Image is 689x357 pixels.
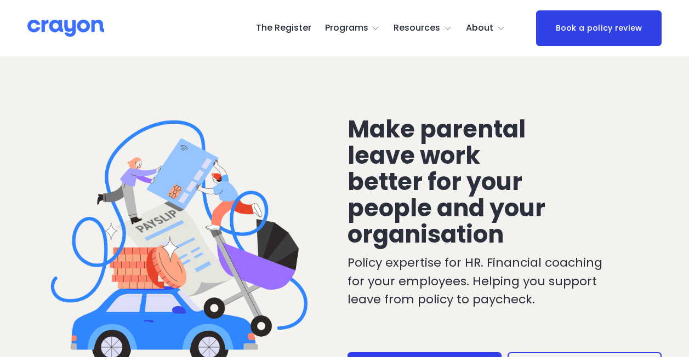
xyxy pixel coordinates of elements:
a: The Register [256,20,311,37]
a: folder dropdown [325,20,380,37]
span: Make parental leave work better for your people and your organisation [348,113,550,251]
a: folder dropdown [466,20,505,37]
span: About [466,20,493,36]
a: Book a policy review [536,10,661,47]
a: folder dropdown [394,20,452,37]
span: Programs [325,20,368,36]
span: Resources [394,20,440,36]
img: Crayon [27,19,104,38]
p: Policy expertise for HR. Financial coaching for your employees. Helping you support leave from po... [348,254,608,308]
